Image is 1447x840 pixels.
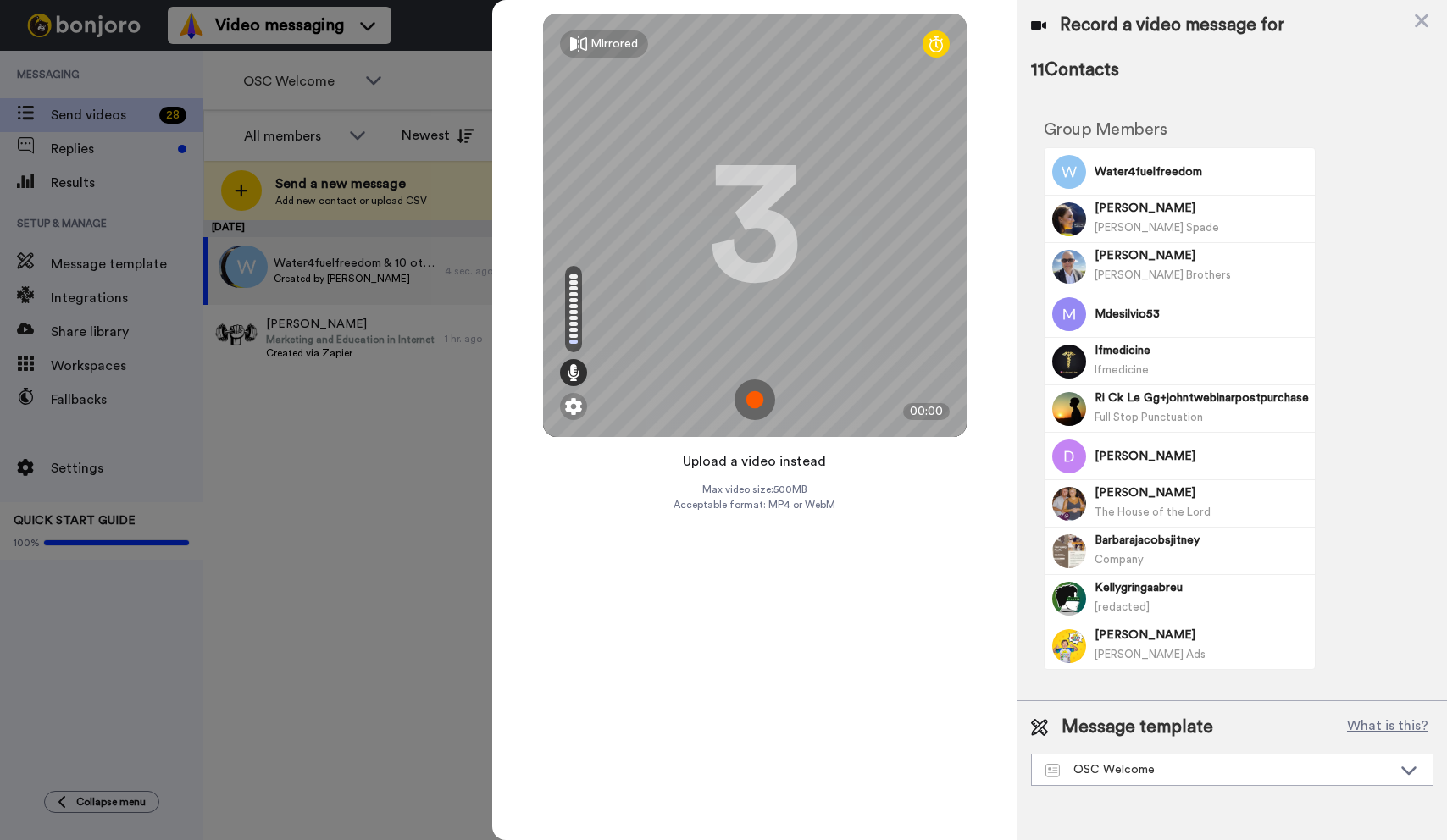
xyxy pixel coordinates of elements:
img: Image of Laurence Edgar [1052,487,1086,521]
img: ic_record_start.svg [735,379,775,420]
img: Image of Kellygringaabreu [1052,582,1086,616]
div: 3 [708,162,801,289]
span: [PERSON_NAME] Brothers [1095,269,1231,280]
img: Message-temps.svg [1045,764,1060,777]
span: [PERSON_NAME] [1095,448,1309,465]
span: [PERSON_NAME] [1095,627,1309,644]
span: [PERSON_NAME] [1095,200,1309,217]
span: [PERSON_NAME] [1095,484,1309,501]
span: [PERSON_NAME] Ads [1095,649,1206,660]
img: Image of Dave kwiecinski [1052,439,1086,473]
span: The House of the Lord [1095,506,1211,517]
span: [redacted] [1095,601,1150,612]
img: ic_gear.svg [565,398,582,415]
span: Max video size: 500 MB [702,483,807,496]
div: 00:00 [903,403,950,420]
img: Image of Barbarajacobsjitney [1052,534,1086,568]
button: What is this? [1342,715,1433,740]
span: Barbarajacobsjitney [1095,532,1309,549]
img: Image of Paul COLLYER [1052,250,1086,284]
div: OSC Welcome [1045,761,1392,778]
img: Image of Ifmedicine [1052,345,1086,379]
span: [PERSON_NAME] [1095,247,1309,264]
span: Ifmedicine [1095,342,1309,359]
span: Mdesilvio53 [1095,306,1309,323]
img: Image of Ryan [1052,629,1086,663]
img: Image of Ri ck le gg+johntwebinarpostpurchase [1052,392,1086,426]
img: Image of Water4fuelfreedom [1052,155,1086,189]
img: Image of Kate [1052,202,1086,236]
img: Image of Mdesilvio53 [1052,297,1086,331]
h2: Group Members [1044,120,1316,139]
span: Ifmedicine [1095,364,1149,375]
span: Full Stop Punctuation [1095,412,1203,423]
span: Ri Ck Le Gg+johntwebinarpostpurchase [1095,390,1309,406]
span: Kellygringaabreu [1095,579,1309,596]
span: Acceptable format: MP4 or WebM [674,498,835,511]
button: Upload a video instead [678,450,831,472]
span: [PERSON_NAME] Spade [1095,222,1219,233]
span: Message template [1062,715,1213,740]
span: Water4fuelfreedom [1095,163,1309,180]
span: Company [1095,554,1144,565]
